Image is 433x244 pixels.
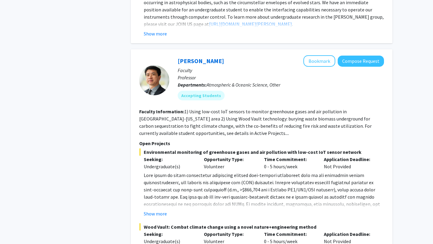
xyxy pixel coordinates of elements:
[199,156,259,170] div: Volunteer
[139,223,384,230] span: Wood Vault: Combat climate change using a novel nature+engineering method
[178,82,207,88] b: Departments:
[139,108,372,136] fg-read-more: 1) Using low-cost IoT sensors to monitor greenhouse gases and air pollution in [GEOGRAPHIC_DATA]-...
[303,55,335,67] button: Add Ning Zeng to Bookmarks
[144,163,195,170] div: Undergraduate(s)
[204,156,255,163] p: Opportunity Type:
[204,230,255,238] p: Opportunity Type:
[144,230,195,238] p: Seeking:
[264,156,315,163] p: Time Commitment:
[139,108,184,114] b: Faculty Information:
[178,57,224,65] a: [PERSON_NAME]
[144,156,195,163] p: Seeking:
[144,30,167,37] button: Show more
[139,140,384,147] p: Open Projects
[5,217,26,239] iframe: Chat
[324,156,375,163] p: Application Deadline:
[178,91,225,100] mat-chip: Accepting Students
[139,148,384,156] span: Environmental monitoring of greenhouse gases and air pollution with low-cost IoT sensor network
[209,21,292,27] a: [URL][DOMAIN_NAME][PERSON_NAME]
[324,230,375,238] p: Application Deadline:
[259,156,320,170] div: 0 - 5 hours/week
[144,210,167,217] button: Show more
[178,67,384,74] p: Faculty
[264,230,315,238] p: Time Commitment:
[207,82,280,88] span: Atmospheric & Oceanic Science, Other
[338,56,384,67] button: Compose Request to Ning Zeng
[178,74,384,81] p: Professor
[319,156,379,170] div: Not Provided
